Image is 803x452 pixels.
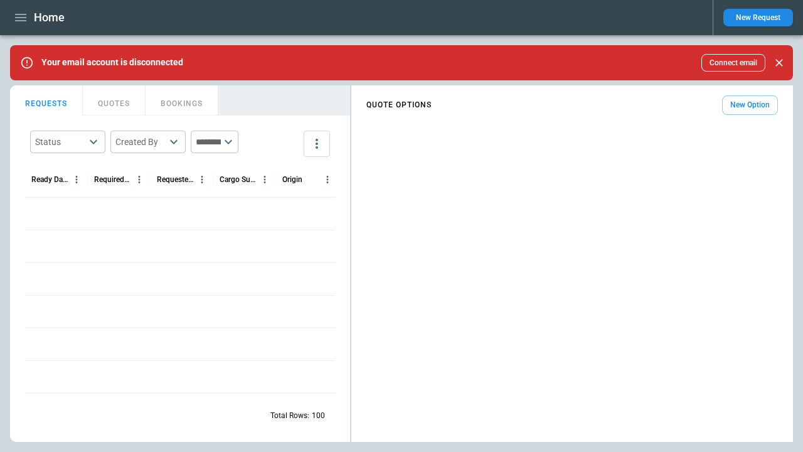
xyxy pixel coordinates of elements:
button: Origin column menu [319,171,336,188]
button: REQUESTS [10,85,83,116]
div: Created By [115,136,166,148]
button: Requested Route column menu [194,171,210,188]
p: 100 [312,411,325,421]
div: Status [35,136,85,148]
button: New Option [722,95,778,115]
div: dismiss [770,49,788,77]
button: Required Date & Time (UTC) column menu [131,171,147,188]
button: Connect email [701,54,765,72]
button: more [304,131,330,157]
button: New Request [723,9,793,26]
div: scrollable content [351,90,793,120]
div: Required Date & Time (UTC) [94,175,131,184]
div: Ready Date & Time (UTC) [31,175,68,184]
div: Requested Route [157,175,194,184]
h1: Home [34,10,65,25]
button: Cargo Summary column menu [257,171,273,188]
button: BOOKINGS [146,85,218,116]
button: Close [770,54,788,72]
div: Origin [282,175,302,184]
p: Your email account is disconnected [41,57,183,68]
button: QUOTES [83,85,146,116]
h4: QUOTE OPTIONS [366,102,432,108]
p: Total Rows: [270,411,309,421]
button: Ready Date & Time (UTC) column menu [68,171,85,188]
div: Cargo Summary [220,175,257,184]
